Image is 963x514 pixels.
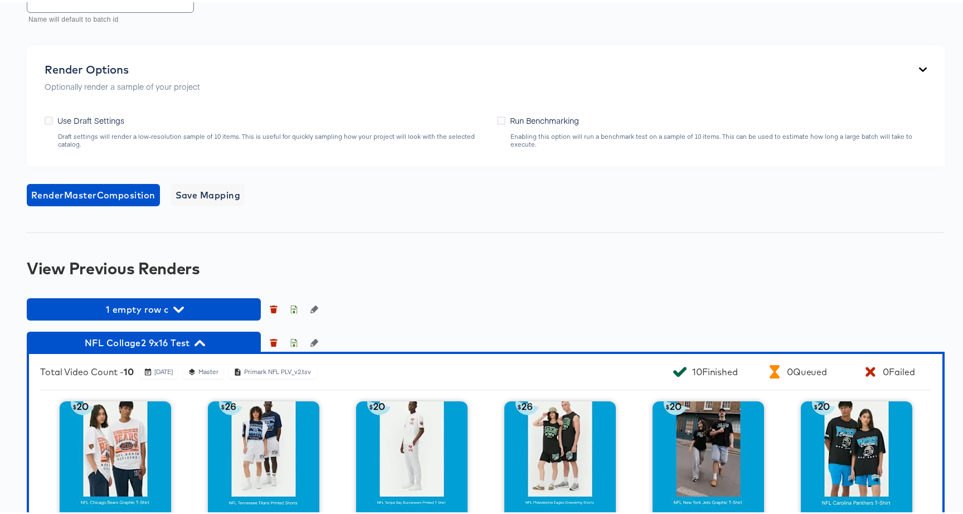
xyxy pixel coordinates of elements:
[27,296,261,318] button: 1 empty row c
[176,185,241,201] span: Save Mapping
[31,185,155,201] span: Render Master Composition
[28,12,186,23] p: Name will default to batch id
[801,399,912,511] img: thumbnail
[57,130,486,146] div: Draft settings will render a low-resolution sample of 10 items. This is useful for quickly sampli...
[883,364,915,375] div: 0 Failed
[787,364,827,375] div: 0 Queued
[32,299,255,315] span: 1 empty row c
[653,399,764,511] img: thumbnail
[45,79,200,90] p: Optionally render a sample of your project
[171,182,245,204] button: Save Mapping
[356,399,468,511] img: thumbnail
[27,257,945,275] div: View Previous Renders
[27,329,261,352] button: NFL Collage2 9x16 Test
[510,130,927,146] div: Enabling this option will run a benchmark test on a sample of 10 items. This can be used to estim...
[124,364,134,375] b: 10
[45,61,200,74] div: Render Options
[692,364,738,375] div: 10 Finished
[510,113,579,124] span: Run Benchmarking
[504,399,616,511] img: thumbnail
[27,182,160,204] button: RenderMasterComposition
[32,333,255,348] span: NFL Collage2 9x16 Test
[208,399,319,511] img: thumbnail
[57,113,124,124] span: Use Draft Settings
[244,366,312,374] div: Primark NFL PLV_v2.tsv
[198,366,219,374] div: Master
[40,364,134,375] div: Total Video Count -
[60,399,171,511] img: thumbnail
[154,366,173,374] div: [DATE]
